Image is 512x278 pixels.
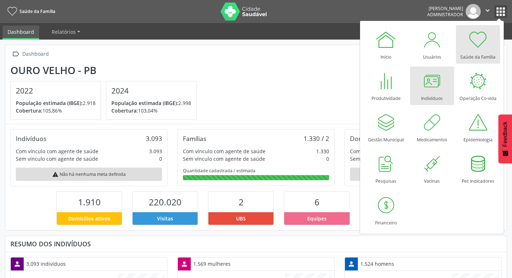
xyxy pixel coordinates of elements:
[410,149,454,188] a: Vacinas
[159,155,162,163] div: 0
[427,5,463,12] div: [PERSON_NAME]
[364,191,408,229] a: Financeiro
[350,147,433,155] div: Com vínculo com agente de saúde
[364,25,408,64] a: Início
[494,5,507,18] button: apps
[10,49,50,59] a:  Dashboard
[24,258,68,270] div: 3.093 indivíduos
[364,149,408,188] a: Pesquisas
[456,25,500,64] a: Saúde da Família
[52,171,59,178] i: warning
[111,86,191,95] h4: 2024
[350,168,496,181] div: Não há nenhuma meta definida
[16,107,96,114] p: 105,86%
[13,260,21,268] i: person
[3,26,39,40] a: Dashboard
[410,108,454,146] a: Medicamentos
[466,4,481,19] img: img
[326,155,329,163] div: 0
[21,49,50,59] div: Dashboard
[350,135,380,142] div: Domicílios
[16,135,46,142] div: Indivíduos
[180,260,188,268] i: person
[498,114,512,163] button: Feedback - Mostrar pesquisa
[78,196,101,208] span: 1.910
[183,135,206,142] div: Famílias
[16,107,42,114] span: Cobertura:
[183,168,329,174] div: Quantidade cadastrada / estimada
[456,149,500,188] a: Pec Indicadores
[16,86,96,95] h4: 2022
[111,99,191,107] p: 2.998
[481,4,494,19] button: 
[191,258,233,270] div: 1.569 mulheres
[16,147,98,155] div: Com vínculo com agente de saúde
[307,215,327,222] span: Equipes
[427,12,463,18] span: Administrador
[149,196,181,208] span: 220.020
[157,215,173,222] span: Visitas
[502,122,508,147] span: Feedback
[364,67,408,105] a: Produtividade
[52,28,76,35] span: Relatórios
[456,67,500,105] a: Operação Co-vida
[16,100,83,106] span: População estimada (IBGE):
[10,64,202,76] div: Ouro Velho - PB
[149,147,162,155] div: 3.093
[410,25,454,64] a: Usuários
[410,67,454,105] a: Indivíduos
[350,155,432,163] div: Sem vínculo com agente de saúde
[68,215,110,222] span: Domicílios ativos
[347,260,355,268] i: person
[314,196,319,208] span: 6
[146,135,162,142] div: 3.093
[183,155,265,163] div: Sem vínculo com agente de saúde
[236,215,246,222] span: UBS
[16,155,98,163] div: Sem vínculo com agente de saúde
[484,6,492,14] i: 
[111,107,138,114] span: Cobertura:
[16,168,162,181] div: Não há nenhuma meta definida
[304,135,329,142] div: 1.330 / 2
[47,26,85,38] a: Relatórios
[358,258,397,270] div: 1.524 homens
[111,107,191,114] p: 103,04%
[316,147,329,155] div: 1.330
[10,49,21,59] i: 
[16,99,96,107] p: 2.918
[10,240,502,248] div: Resumo dos indivíduos
[364,108,408,146] a: Gestão Municipal
[19,8,55,14] span: Saúde da Família
[456,108,500,146] a: Epidemiologia
[5,5,55,17] a: Saúde da Família
[111,100,178,106] span: População estimada (IBGE):
[183,147,266,155] div: Com vínculo com agente de saúde
[239,196,244,208] span: 2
